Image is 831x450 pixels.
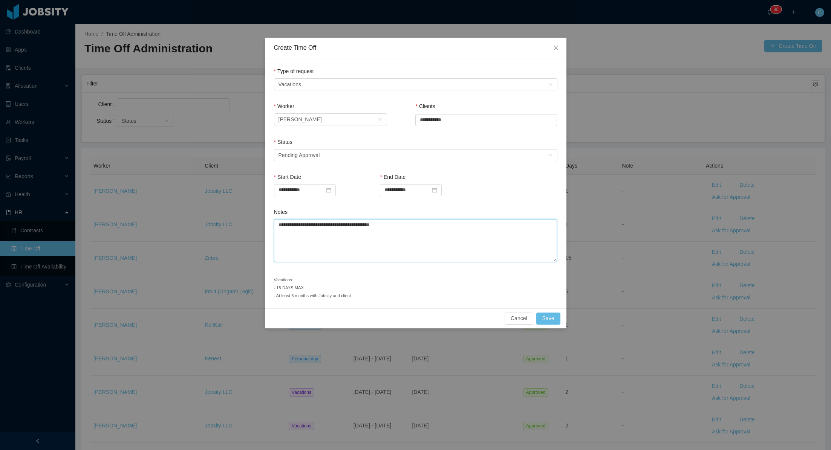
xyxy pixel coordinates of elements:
[553,45,559,51] i: icon: close
[274,209,288,215] label: Notes
[279,149,320,161] div: Pending Approval
[274,174,301,180] label: Start Date
[274,103,294,109] label: Worker
[505,313,533,325] button: Cancel
[274,278,351,298] small: Vacations: - 15 DAYS MAX - At least 6 months with Jobsity and client
[415,103,435,109] label: Clients
[545,38,566,59] button: Close
[536,313,560,325] button: Save
[274,219,557,262] textarea: Notes
[274,139,292,145] label: Status
[274,44,557,52] div: Create Time Off
[279,79,301,90] div: Vacations
[274,68,314,74] label: Type of request
[432,188,437,193] i: icon: calendar
[380,174,406,180] label: End Date
[326,188,331,193] i: icon: calendar
[279,114,322,125] div: Cristian Salazar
